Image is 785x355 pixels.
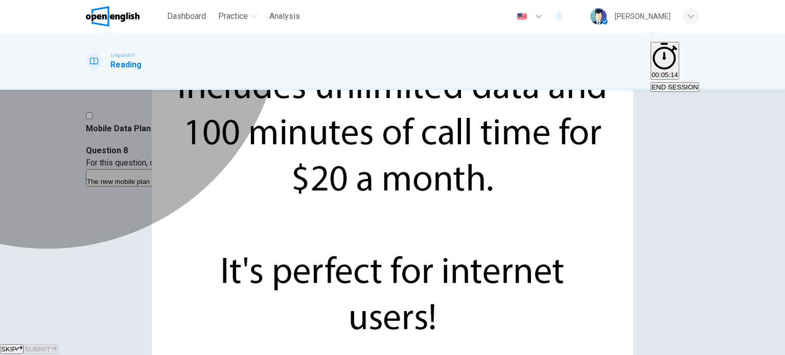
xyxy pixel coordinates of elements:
a: OpenEnglish logo [86,6,163,27]
span: Linguaskill [110,52,135,59]
img: en [516,13,528,20]
button: 00:05:14 [651,42,679,80]
img: Profile picture [590,8,607,25]
div: [PERSON_NAME] [615,10,671,22]
button: Analysis [265,7,304,26]
h1: Reading [110,59,142,71]
span: Practice [218,10,248,22]
button: Practice [214,7,261,26]
button: Dashboard [163,7,210,26]
div: Mute [651,30,699,42]
button: END SESSION [651,82,699,92]
div: Hide [651,42,699,81]
img: OpenEnglish logo [86,6,140,27]
span: Dashboard [167,10,206,22]
span: END SESSION [652,83,698,91]
span: Analysis [269,10,300,22]
span: 00:05:14 [652,71,678,79]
